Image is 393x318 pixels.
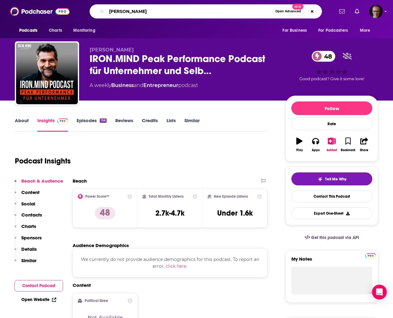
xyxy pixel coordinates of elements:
img: User Profile [369,5,383,18]
p: Content [21,189,40,195]
h2: Content [73,282,262,288]
button: open menu [278,25,315,36]
button: Export One-Sheet [291,207,372,219]
span: [PERSON_NAME] [90,47,134,53]
button: open menu [15,25,45,36]
div: Added [327,148,337,152]
h3: 2.7k-4.7k [155,209,184,218]
button: Contact Podcast [15,280,63,291]
h2: Audience Demographics [73,242,129,248]
a: Reviews [115,118,133,132]
span: Open Advanced [275,10,301,13]
div: Rate [291,118,372,130]
h3: Under 1.6k [217,209,253,218]
button: Similar [15,258,36,269]
a: 48 [312,51,335,62]
p: Charts [21,223,36,229]
a: Entrepreneur [143,82,178,88]
p: Reach & Audience [21,178,63,184]
img: tell me why sparkle [318,177,323,182]
span: New [292,4,303,10]
button: Open AdvancedNew [273,8,304,15]
button: Reach & Audience [15,178,63,189]
span: Get this podcast via API [311,235,359,240]
button: open menu [69,25,103,36]
button: open menu [356,25,378,36]
span: Logged in as experts2podcasts [369,5,383,18]
p: Social [21,201,35,207]
button: Content [15,189,40,201]
a: Pro website [365,252,376,258]
h2: Political Skew [85,299,108,303]
button: Contacts [15,212,42,223]
p: Contacts [21,212,42,218]
h1: Podcast Insights [15,156,71,166]
h2: New Episode Listens [214,194,248,199]
div: 48Good podcast? Give it some love! [285,47,378,85]
button: Bookmark [340,134,356,156]
a: Get this podcast via API [300,230,364,245]
button: open menu [314,25,357,36]
span: and [134,82,143,88]
div: A weekly podcast [90,82,198,89]
span: Monitoring [73,26,95,35]
span: 48 [318,51,335,62]
button: Apps [307,134,323,156]
input: Search podcasts, credits, & more... [107,6,273,16]
span: For Business [282,26,307,35]
button: Sponsors [15,235,42,246]
button: Show profile menu [369,5,383,18]
a: Credits [142,118,158,132]
a: Business [111,82,134,88]
button: Follow [291,101,372,115]
a: About [15,118,29,132]
button: Play [291,134,307,156]
div: Play [296,148,303,152]
div: 156 [100,118,107,123]
p: 48 [95,207,115,219]
button: Added [324,134,340,156]
button: Charts [15,223,36,235]
img: Podchaser - Follow, Share and Rate Podcasts [10,6,70,17]
button: tell me why sparkleTell Me Why [291,172,372,185]
a: Contact This Podcast [291,190,372,202]
button: click here. [166,263,187,270]
span: Podcasts [19,26,37,35]
a: Episodes156 [77,118,107,132]
img: IRON.MIND Peak Performance Podcast für Unternehmer und Selbstständige [16,43,78,104]
span: Tell Me Why [325,177,346,182]
h2: Total Monthly Listens [149,194,184,199]
img: Podchaser Pro [365,253,376,258]
div: Share [360,148,368,152]
a: Lists [167,118,176,132]
label: My Notes [291,256,372,267]
button: Details [15,246,37,258]
div: Apps [312,148,320,152]
span: More [360,26,370,35]
a: Open Website [21,297,56,302]
h2: Power Score™ [85,194,109,199]
h2: Reach [73,178,87,184]
p: Sponsors [21,235,42,241]
a: InsightsPodchaser Pro [37,118,68,132]
div: Search podcasts, credits, & more... [90,4,322,19]
button: Share [356,134,372,156]
button: Social [15,201,35,212]
span: We currently do not provide audience demographics for this podcast. To report an error, [81,257,259,269]
div: Bookmark [341,148,355,152]
a: Charts [45,25,66,36]
span: For Podcasters [318,26,348,35]
p: Details [21,246,37,252]
a: Show notifications dropdown [352,6,362,17]
span: Good podcast? Give it some love! [299,76,364,81]
div: Open Intercom Messenger [372,285,387,299]
a: Show notifications dropdown [337,6,347,17]
p: Similar [21,258,36,263]
img: Podchaser Pro [57,118,68,123]
span: Charts [49,26,62,35]
a: Similar [184,118,200,132]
